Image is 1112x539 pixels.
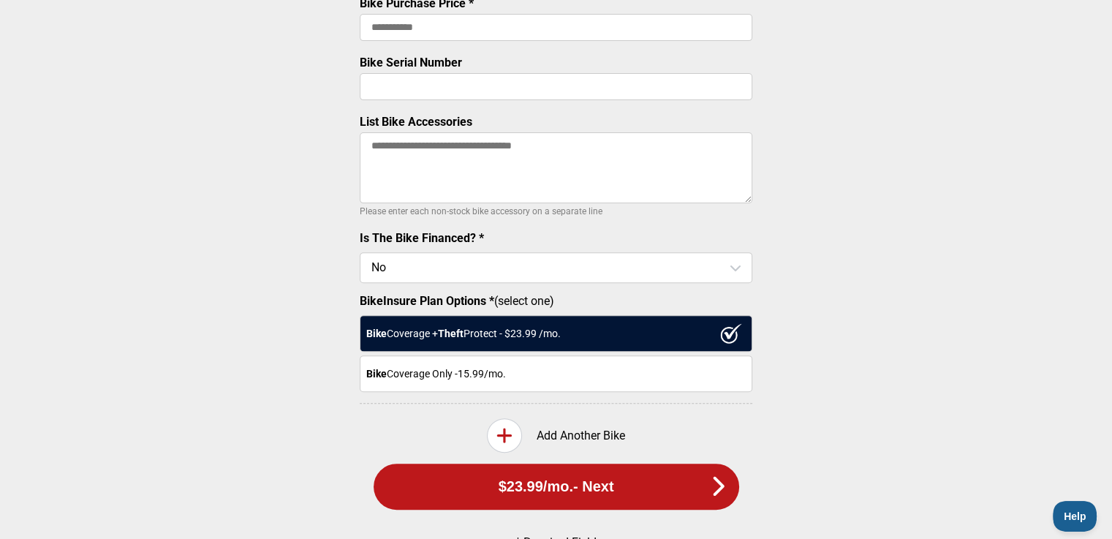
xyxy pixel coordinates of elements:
[543,478,573,495] span: /mo.
[360,231,484,245] label: Is The Bike Financed? *
[360,355,752,392] div: Coverage Only - 15.99 /mo.
[438,328,464,339] strong: Theft
[360,56,462,69] label: Bike Serial Number
[360,418,752,453] div: Add Another Bike
[360,294,494,308] strong: BikeInsure Plan Options *
[360,203,752,220] p: Please enter each non-stock bike accessory on a separate line
[360,115,472,129] label: List Bike Accessories
[360,315,752,352] div: Coverage + Protect - $ 23.99 /mo.
[374,464,739,510] button: $23.99/mo.- Next
[1053,501,1097,532] iframe: Toggle Customer Support
[366,328,387,339] strong: Bike
[720,323,742,344] img: ux1sgP1Haf775SAghJI38DyDlYP+32lKFAAAAAElFTkSuQmCC
[366,368,387,380] strong: Bike
[360,294,752,308] label: (select one)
